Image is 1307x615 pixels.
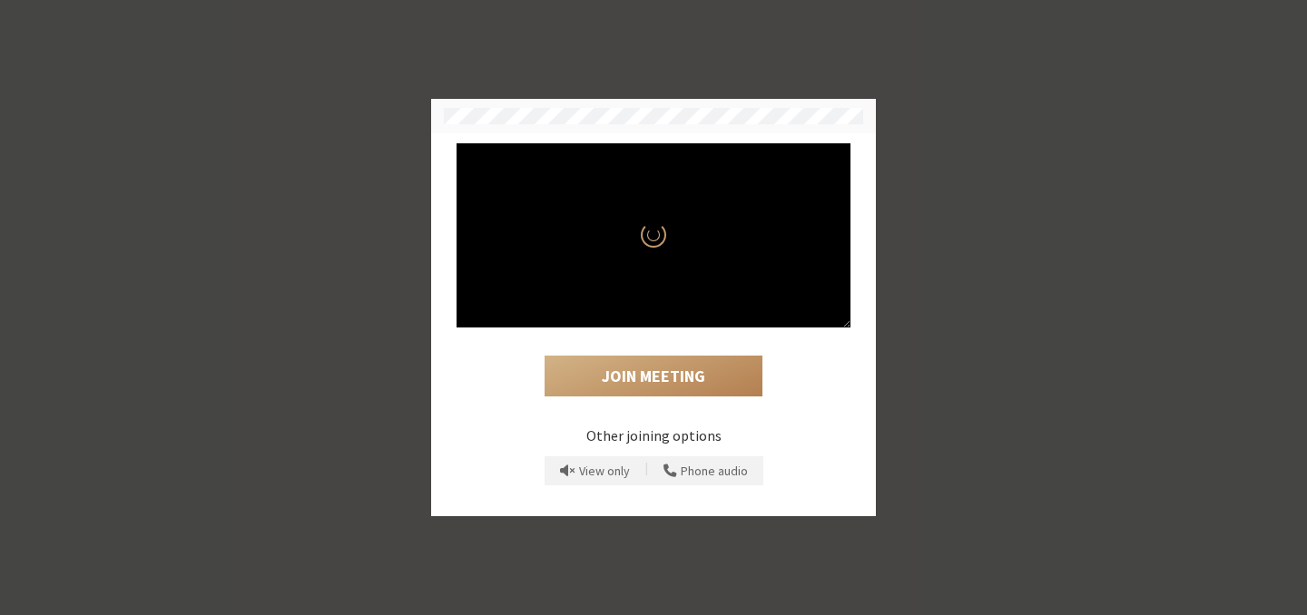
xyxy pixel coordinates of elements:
[579,464,630,478] span: View only
[645,459,648,483] span: |
[545,356,762,397] button: Join Meeting
[681,464,748,478] span: Phone audio
[554,456,636,485] button: Prevent echo when there is already an active mic and speaker in the room.
[657,456,754,485] button: Use your phone for mic and speaker while you view the meeting on this device.
[457,425,850,446] p: Other joining options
